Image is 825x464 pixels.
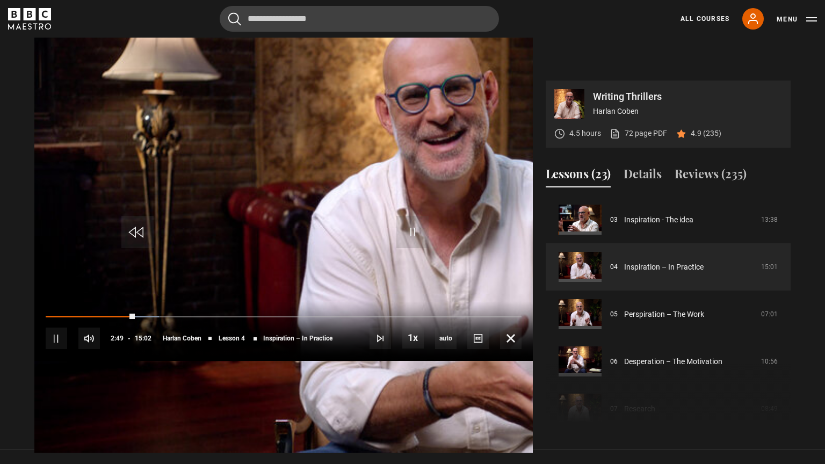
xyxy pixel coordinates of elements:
div: Progress Bar [46,316,522,318]
button: Fullscreen [500,328,522,349]
span: 2:49 [111,329,124,348]
button: Playback Rate [402,327,424,349]
a: All Courses [681,14,729,24]
svg: BBC Maestro [8,8,51,30]
p: Writing Thrillers [593,92,782,102]
span: - [128,335,131,342]
button: Toggle navigation [777,14,817,25]
span: auto [435,328,457,349]
p: Harlan Coben [593,106,782,117]
button: Details [624,165,662,187]
a: Inspiration - The idea [624,214,693,226]
span: Inspiration – In Practice [263,335,332,342]
button: Pause [46,328,67,349]
span: Lesson 4 [219,335,245,342]
button: Reviews (235) [675,165,747,187]
p: 4.5 hours [569,128,601,139]
button: Captions [467,328,489,349]
button: Submit the search query [228,12,241,26]
span: Harlan Coben [163,335,201,342]
a: 72 page PDF [610,128,667,139]
button: Lessons (23) [546,165,611,187]
button: Mute [78,328,100,349]
a: Inspiration – In Practice [624,262,704,273]
a: Perspiration – The Work [624,309,704,320]
div: Current quality: 1080p [435,328,457,349]
span: 15:02 [135,329,151,348]
video-js: Video Player [34,81,533,361]
p: 4.9 (235) [691,128,721,139]
input: Search [220,6,499,32]
a: Desperation – The Motivation [624,356,722,367]
button: Next Lesson [370,328,391,349]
